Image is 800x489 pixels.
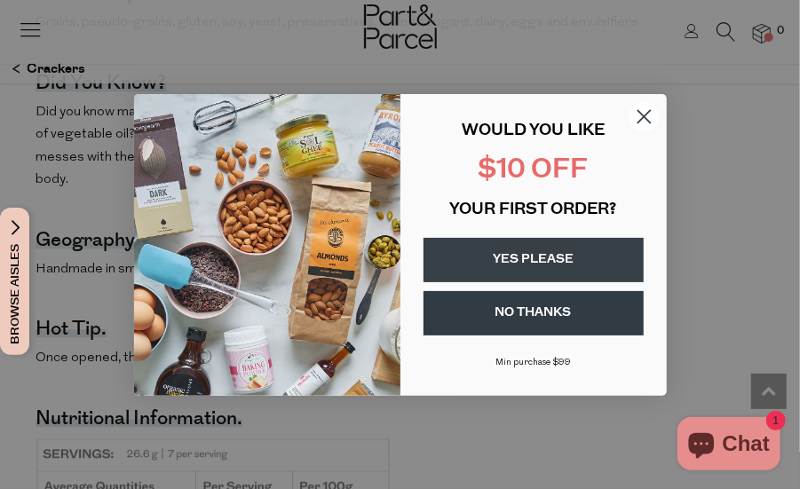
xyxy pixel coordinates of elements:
[495,358,571,367] span: Min purchase $99
[424,238,644,282] button: YES PLEASE
[629,101,660,132] button: Close dialog
[5,208,25,355] span: Browse Aisles
[479,157,589,185] span: $10 OFF
[672,417,786,475] inbox-online-store-chat: Shopify online store chat
[450,202,617,218] span: YOUR FIRST ORDER?
[134,94,400,396] img: 43fba0fb-7538-40bc-babb-ffb1a4d097bc.jpeg
[424,291,644,335] button: NO THANKS
[462,123,605,139] span: WOULD YOU LIKE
